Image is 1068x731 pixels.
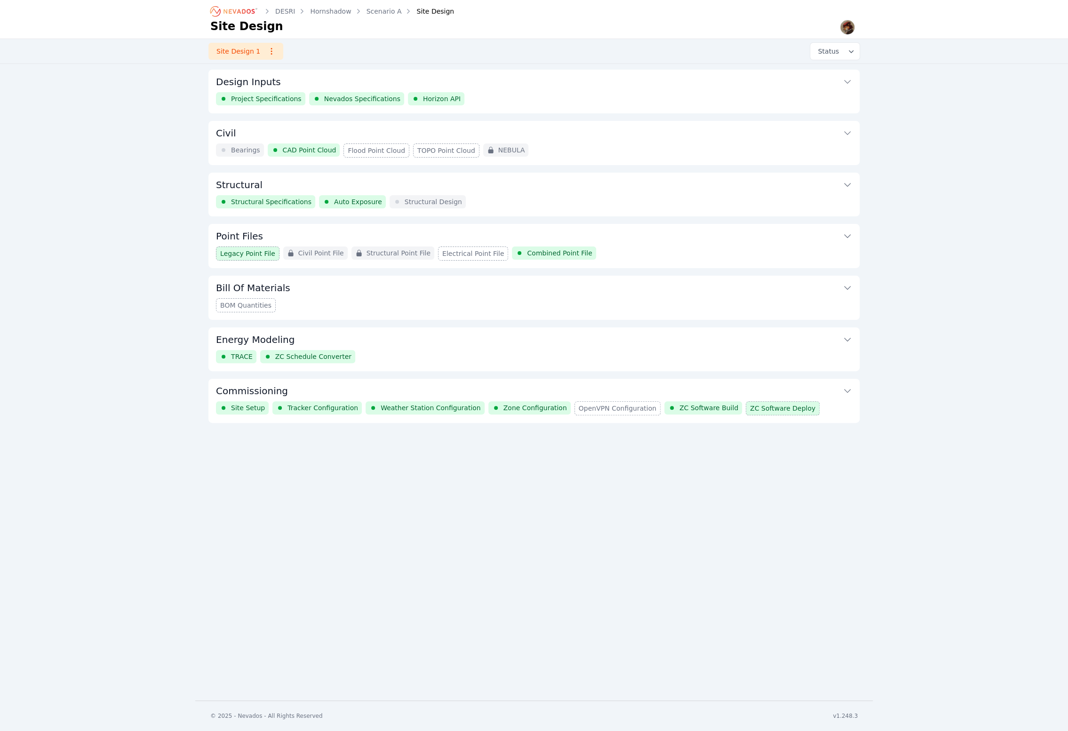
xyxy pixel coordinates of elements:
button: Civil [216,121,852,143]
button: Structural [216,173,852,195]
div: Point FilesLegacy Point FileCivil Point FileStructural Point FileElectrical Point FileCombined Po... [208,224,860,268]
button: Bill Of Materials [216,276,852,298]
div: CivilBearingsCAD Point CloudFlood Point CloudTOPO Point CloudNEBULA [208,121,860,165]
h3: Commissioning [216,384,288,397]
a: Site Design 1 [208,43,283,60]
a: Hornshadow [310,7,351,16]
span: Project Specifications [231,94,302,103]
h3: Structural [216,178,263,191]
span: Zone Configuration [503,403,567,413]
img: eth0.lo@gmail.com [840,20,855,35]
h3: Design Inputs [216,75,281,88]
div: Bill Of MaterialsBOM Quantities [208,276,860,320]
span: Auto Exposure [334,197,382,207]
span: Weather Station Configuration [381,403,481,413]
div: v1.248.3 [833,712,858,720]
span: TOPO Point Cloud [417,146,475,155]
h3: Civil [216,127,236,140]
h1: Site Design [210,19,283,34]
span: Structural Point File [367,248,430,258]
button: Commissioning [216,379,852,401]
span: NEBULA [498,145,525,155]
button: Energy Modeling [216,327,852,350]
h3: Point Files [216,230,263,243]
div: StructuralStructural SpecificationsAuto ExposureStructural Design [208,173,860,216]
button: Status [810,43,860,60]
span: Civil Point File [298,248,344,258]
h3: Bill Of Materials [216,281,290,294]
h3: Energy Modeling [216,333,295,346]
span: CAD Point Cloud [283,145,336,155]
span: Combined Point File [527,248,592,258]
span: OpenVPN Configuration [579,404,656,413]
span: TRACE [231,352,253,361]
div: Site Design [403,7,454,16]
div: © 2025 - Nevados - All Rights Reserved [210,712,323,720]
span: Electrical Point File [442,249,504,258]
span: Horizon API [423,94,461,103]
button: Point Files [216,224,852,246]
span: Structural Specifications [231,197,311,207]
div: CommissioningSite SetupTracker ConfigurationWeather Station ConfigurationZone ConfigurationOpenVP... [208,379,860,423]
span: Flood Point Cloud [348,146,405,155]
span: BOM Quantities [220,301,271,310]
span: Site Setup [231,403,265,413]
button: Design Inputs [216,70,852,92]
span: Structural Design [405,197,462,207]
a: DESRI [275,7,295,16]
nav: Breadcrumb [210,4,454,19]
span: ZC Schedule Converter [275,352,351,361]
span: Status [814,47,839,56]
a: Scenario A [367,7,402,16]
span: Legacy Point File [220,249,275,258]
span: ZC Software Build [679,403,738,413]
span: ZC Software Deploy [750,404,815,413]
div: Energy ModelingTRACEZC Schedule Converter [208,327,860,371]
div: Design InputsProject SpecificationsNevados SpecificationsHorizon API [208,70,860,113]
span: Nevados Specifications [324,94,400,103]
span: Tracker Configuration [287,403,358,413]
span: Bearings [231,145,260,155]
